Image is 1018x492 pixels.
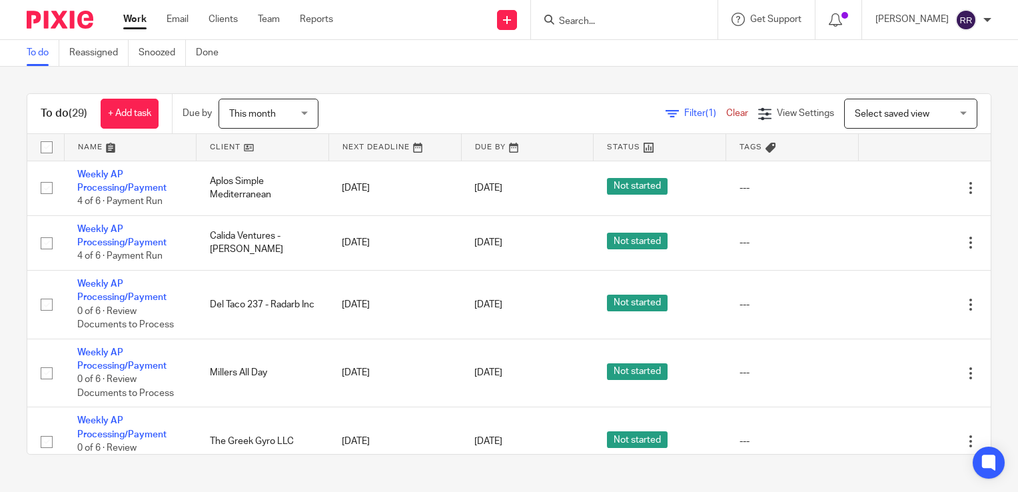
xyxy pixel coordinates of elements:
[77,375,174,399] span: 0 of 6 · Review Documents to Process
[328,407,461,476] td: [DATE]
[474,437,502,446] span: [DATE]
[258,13,280,26] a: Team
[77,416,167,439] a: Weekly AP Processing/Payment
[77,307,174,330] span: 0 of 6 · Review Documents to Process
[229,109,276,119] span: This month
[167,13,189,26] a: Email
[558,16,678,28] input: Search
[27,40,59,66] a: To do
[740,366,845,379] div: ---
[139,40,186,66] a: Snoozed
[328,270,461,339] td: [DATE]
[777,109,834,118] span: View Settings
[196,40,229,66] a: Done
[750,15,801,24] span: Get Support
[197,407,329,476] td: The Greek Gyro LLC
[197,339,329,407] td: Millers All Day
[474,369,502,378] span: [DATE]
[101,99,159,129] a: + Add task
[197,215,329,270] td: Calida Ventures - [PERSON_NAME]
[855,109,929,119] span: Select saved view
[740,181,845,195] div: ---
[740,236,845,249] div: ---
[607,363,668,380] span: Not started
[328,161,461,215] td: [DATE]
[328,339,461,407] td: [DATE]
[607,295,668,311] span: Not started
[77,348,167,371] a: Weekly AP Processing/Payment
[77,252,163,261] span: 4 of 6 · Payment Run
[27,11,93,29] img: Pixie
[474,183,502,193] span: [DATE]
[41,107,87,121] h1: To do
[740,298,845,311] div: ---
[183,107,212,120] p: Due by
[684,109,726,118] span: Filter
[123,13,147,26] a: Work
[77,225,167,247] a: Weekly AP Processing/Payment
[69,40,129,66] a: Reassigned
[955,9,977,31] img: svg%3E
[328,215,461,270] td: [DATE]
[77,170,167,193] a: Weekly AP Processing/Payment
[77,197,163,206] span: 4 of 6 · Payment Run
[474,238,502,247] span: [DATE]
[607,178,668,195] span: Not started
[77,443,174,467] span: 0 of 6 · Review Documents to Process
[69,108,87,119] span: (29)
[77,279,167,302] a: Weekly AP Processing/Payment
[726,109,748,118] a: Clear
[209,13,238,26] a: Clients
[197,161,329,215] td: Aplos Simple Mediterranean
[474,300,502,309] span: [DATE]
[197,270,329,339] td: Del Taco 237 - Radarb Inc
[607,233,668,249] span: Not started
[300,13,333,26] a: Reports
[740,143,762,151] span: Tags
[706,109,716,118] span: (1)
[607,431,668,448] span: Not started
[740,435,845,448] div: ---
[875,13,949,26] p: [PERSON_NAME]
